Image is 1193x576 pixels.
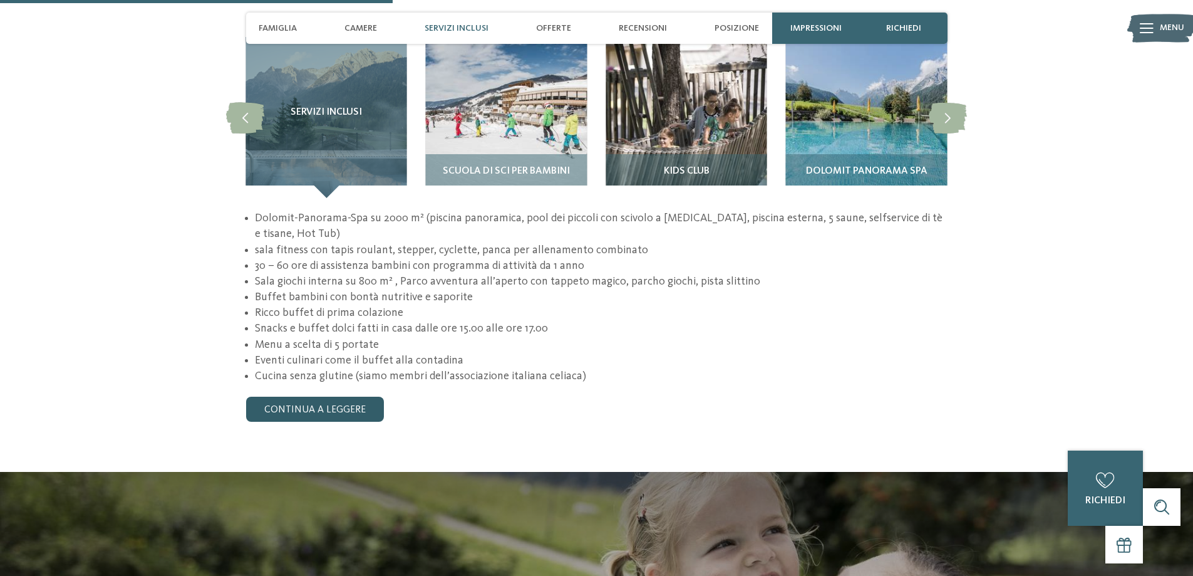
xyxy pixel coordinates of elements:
[806,166,927,177] span: Dolomit Panorama SPA
[942,16,948,30] span: 7
[664,166,710,177] span: Kids Club
[426,37,587,198] img: Il nostro family hotel a Sesto, il vostro rifugio sulle Dolomiti.
[255,353,947,369] li: Eventi culinari come il buffet alla contadina
[255,305,947,321] li: Ricco buffet di prima colazione
[886,23,921,34] span: richiedi
[536,23,571,34] span: Offerte
[255,243,947,258] li: sala fitness con tapis roulant, stepper, cyclette, panca per allenamento combinato
[344,23,377,34] span: Camere
[255,258,947,274] li: 30 – 60 ore di assistenza bambini con programma di attività da 1 anno
[619,23,667,34] span: Recensioni
[259,23,297,34] span: Famiglia
[606,37,767,198] img: Il nostro family hotel a Sesto, il vostro rifugio sulle Dolomiti.
[1085,496,1125,506] span: richiedi
[790,23,842,34] span: Impressioni
[255,337,947,353] li: Menu a scelta di 5 portate
[255,274,947,290] li: Sala giochi interna su 800 m² , Parco avventura all’aperto con tappeto magico, parcho giochi, pis...
[715,23,759,34] span: Posizione
[443,166,570,177] span: Scuola di sci per bambini
[786,37,947,198] img: Il nostro family hotel a Sesto, il vostro rifugio sulle Dolomiti.
[255,321,947,337] li: Snacks e buffet dolci fatti in casa dalle ore 15.00 alle ore 17.00
[425,23,488,34] span: Servizi inclusi
[291,107,362,118] span: Servizi inclusi
[1068,451,1143,526] a: richiedi
[255,211,947,242] li: Dolomit-Panorama-Spa su 2000 m² (piscina panoramica, pool dei piccoli con scivolo a [MEDICAL_DATA...
[255,369,947,384] li: Cucina senza glutine (siamo membri dell’associazione italiana celiaca)
[255,290,947,305] li: Buffet bambini con bontà nutritive e saporite
[246,397,384,422] a: continua a leggere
